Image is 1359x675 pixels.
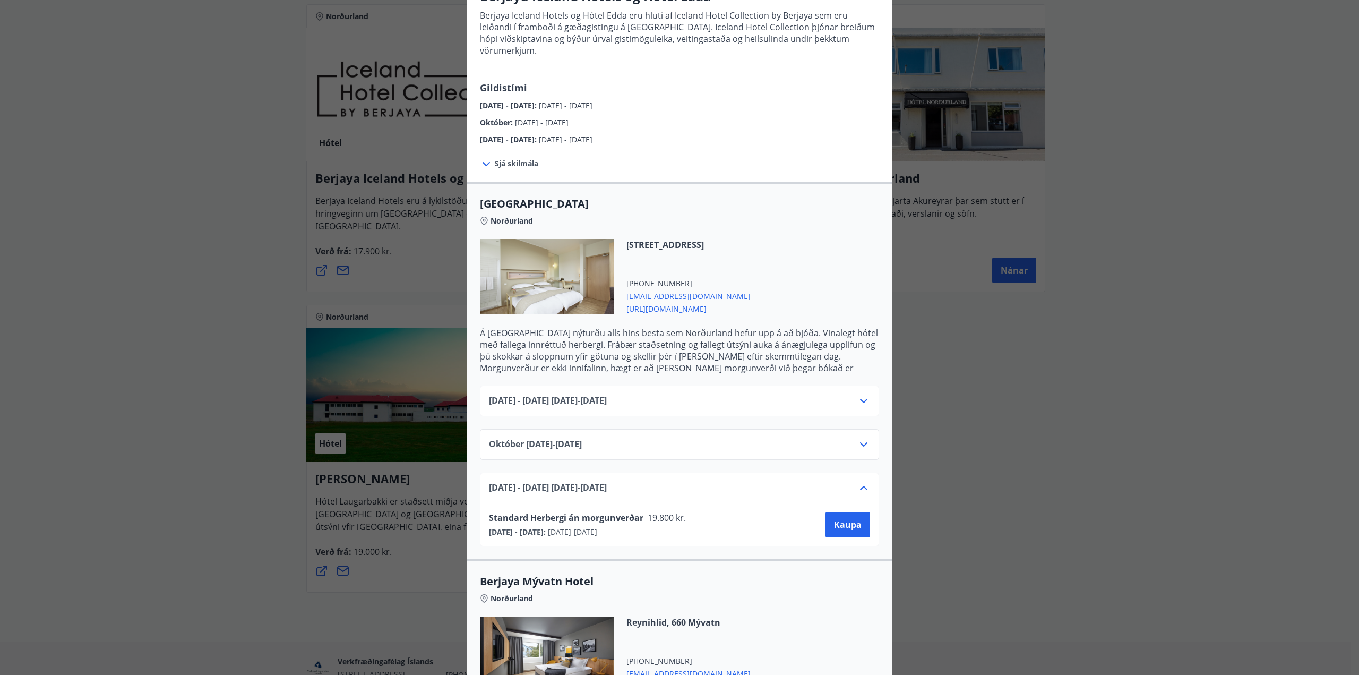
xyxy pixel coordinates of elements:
[489,512,643,524] span: Standard Herbergi án morgunverðar
[480,100,539,110] span: [DATE] - [DATE] :
[489,482,607,494] span: [DATE] - [DATE] [DATE] - [DATE]
[515,117,569,127] span: [DATE] - [DATE]
[491,216,533,226] span: Norðurland
[626,278,751,289] span: [PHONE_NUMBER]
[643,512,689,524] span: 19.800 kr.
[480,117,515,127] span: Október :
[825,512,870,537] button: Kaupa
[480,196,879,211] span: [GEOGRAPHIC_DATA]
[834,519,862,531] span: Kaupa
[546,527,597,537] span: [DATE] - [DATE]
[626,289,751,302] span: [EMAIL_ADDRESS][DOMAIN_NAME]
[489,438,582,451] span: Október [DATE] - [DATE]
[480,81,527,94] span: Gildistími
[480,134,539,144] span: [DATE] - [DATE] :
[539,100,592,110] span: [DATE] - [DATE]
[626,239,751,251] span: [STREET_ADDRESS]
[495,158,538,169] span: Sjá skilmála
[626,302,751,314] span: [URL][DOMAIN_NAME]
[539,134,592,144] span: [DATE] - [DATE]
[489,395,607,407] span: [DATE] - [DATE] [DATE] - [DATE]
[480,327,879,386] p: Á [GEOGRAPHIC_DATA] nýturðu alls hins besta sem Norðurland hefur upp á að bjóða. Vinalegt hótel m...
[489,527,546,537] span: [DATE] - [DATE] :
[480,10,879,56] p: Berjaya Iceland Hotels og Hótel Edda eru hluti af Iceland Hotel Collection by Berjaya sem eru lei...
